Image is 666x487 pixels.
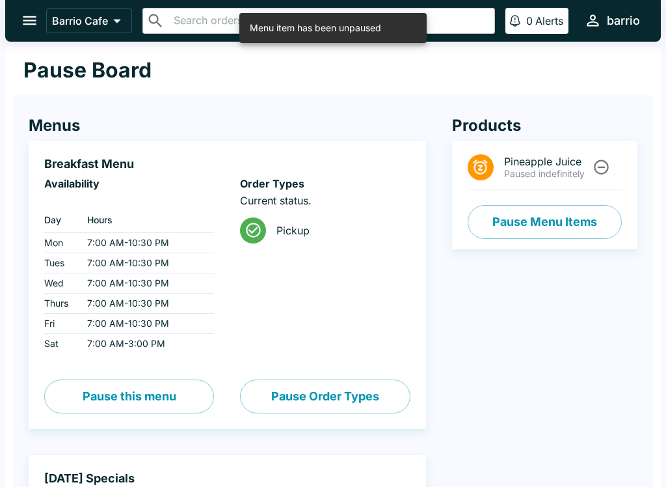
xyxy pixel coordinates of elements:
td: Mon [44,233,77,253]
p: Current status. [240,194,410,207]
div: Menu item has been unpaused [250,17,381,39]
td: 7:00 AM - 3:00 PM [77,334,215,354]
th: Hours [77,207,215,233]
td: 7:00 AM - 10:30 PM [77,314,215,334]
h4: Products [452,116,637,135]
p: ‏ [44,194,214,207]
button: open drawer [13,4,46,37]
button: Pause Order Types [240,380,410,413]
td: Fri [44,314,77,334]
p: 0 [526,14,533,27]
td: 7:00 AM - 10:30 PM [77,253,215,273]
td: Thurs [44,294,77,314]
p: Alerts [535,14,563,27]
button: Pause Menu Items [468,205,622,239]
p: Paused indefinitely [504,168,591,180]
button: Barrio Cafe [46,8,132,33]
button: barrio [579,7,645,35]
input: Search orders by name or phone number [170,12,489,30]
h1: Pause Board [23,57,152,83]
td: Wed [44,273,77,294]
p: Barrio Cafe [52,14,108,27]
td: 7:00 AM - 10:30 PM [77,294,215,314]
button: Pause this menu [44,380,214,413]
td: 7:00 AM - 10:30 PM [77,233,215,253]
span: Pickup [276,224,399,237]
div: barrio [607,13,640,29]
td: Tues [44,253,77,273]
td: 7:00 AM - 10:30 PM [77,273,215,294]
td: Sat [44,334,77,354]
h6: Order Types [240,177,410,190]
button: Unpause [589,155,613,179]
h6: Availability [44,177,214,190]
th: Day [44,207,77,233]
h4: Menus [29,116,426,135]
span: Pineapple Juice [504,155,591,168]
